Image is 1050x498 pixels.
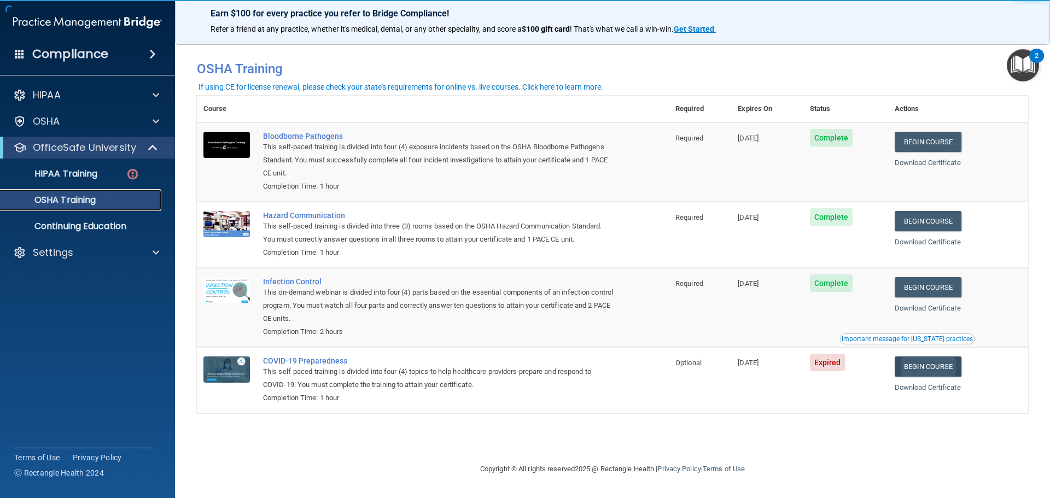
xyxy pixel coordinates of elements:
[211,8,1014,19] p: Earn $100 for every practice you refer to Bridge Compliance!
[674,25,714,33] strong: Get Started
[7,195,96,206] p: OSHA Training
[33,89,61,102] p: HIPAA
[413,452,812,487] div: Copyright © All rights reserved 2025 @ Rectangle Health | |
[738,359,759,367] span: [DATE]
[895,238,961,246] a: Download Certificate
[810,208,853,226] span: Complete
[895,277,961,297] a: Begin Course
[263,180,614,193] div: Completion Time: 1 hour
[895,159,961,167] a: Download Certificate
[888,96,1028,122] th: Actions
[211,25,522,33] span: Refer a friend at any practice, whether it's medical, dental, or any other speciality, and score a
[738,213,759,221] span: [DATE]
[895,211,961,231] a: Begin Course
[197,96,256,122] th: Course
[14,452,60,463] a: Terms of Use
[197,61,1028,77] h4: OSHA Training
[13,246,159,259] a: Settings
[570,25,674,33] span: ! That's what we call a win-win.
[895,383,961,391] a: Download Certificate
[703,465,745,473] a: Terms of Use
[675,134,703,142] span: Required
[840,333,975,344] button: Read this if you are a dental practitioner in the state of CA
[1007,49,1039,81] button: Open Resource Center, 2 new notifications
[126,167,139,181] img: danger-circle.6113f641.png
[263,132,614,140] a: Bloodborne Pathogens
[13,115,159,128] a: OSHA
[33,115,60,128] p: OSHA
[263,277,614,286] a: Infection Control
[675,279,703,288] span: Required
[803,96,888,122] th: Status
[263,365,614,391] div: This self-paced training is divided into four (4) topics to help healthcare providers prepare and...
[13,11,162,33] img: PMB logo
[263,211,614,220] a: Hazard Communication
[895,356,961,377] a: Begin Course
[73,452,122,463] a: Privacy Policy
[33,246,73,259] p: Settings
[7,221,156,232] p: Continuing Education
[674,25,716,33] a: Get Started
[263,220,614,246] div: This self-paced training is divided into three (3) rooms based on the OSHA Hazard Communication S...
[810,129,853,147] span: Complete
[199,83,603,91] div: If using CE for license renewal, please check your state's requirements for online vs. live cours...
[1035,56,1039,70] div: 2
[738,134,759,142] span: [DATE]
[13,89,159,102] a: HIPAA
[895,132,961,152] a: Begin Course
[731,96,803,122] th: Expires On
[33,141,136,154] p: OfficeSafe University
[738,279,759,288] span: [DATE]
[810,274,853,292] span: Complete
[263,246,614,259] div: Completion Time: 1 hour
[810,354,845,371] span: Expired
[895,304,961,312] a: Download Certificate
[263,325,614,338] div: Completion Time: 2 hours
[263,391,614,405] div: Completion Time: 1 hour
[842,336,973,342] div: Important message for [US_STATE] practices
[13,141,159,154] a: OfficeSafe University
[669,96,731,122] th: Required
[197,81,605,92] button: If using CE for license renewal, please check your state's requirements for online vs. live cours...
[263,140,614,180] div: This self-paced training is divided into four (4) exposure incidents based on the OSHA Bloodborne...
[263,286,614,325] div: This on-demand webinar is divided into four (4) parts based on the essential components of an inf...
[32,46,108,62] h4: Compliance
[7,168,97,179] p: HIPAA Training
[675,359,702,367] span: Optional
[657,465,701,473] a: Privacy Policy
[14,467,104,478] span: Ⓒ Rectangle Health 2024
[522,25,570,33] strong: $100 gift card
[675,213,703,221] span: Required
[263,356,614,365] a: COVID-19 Preparedness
